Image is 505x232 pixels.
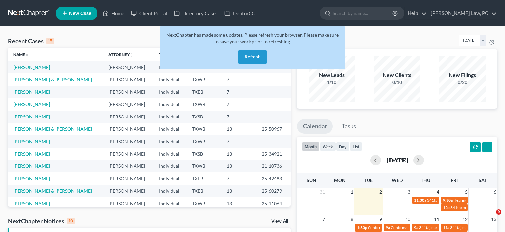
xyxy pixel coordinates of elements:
td: Individual [154,73,187,86]
td: 7 [221,111,257,123]
td: Individual [154,135,187,148]
i: unfold_more [25,53,29,57]
td: TXSB [187,111,221,123]
a: View All [271,219,288,224]
td: 25-50967 [256,123,291,135]
a: Help [405,7,427,19]
a: Nameunfold_more [13,52,29,57]
a: Home [99,7,128,19]
span: 1:30p [357,225,367,230]
span: 31 [319,188,326,196]
button: month [302,142,320,151]
td: 13 [221,185,257,197]
div: New Filings [439,71,486,79]
div: New Leads [309,71,355,79]
a: Directory Cases [171,7,221,19]
a: [PERSON_NAME] [13,163,50,169]
div: 15 [46,38,54,44]
button: week [320,142,336,151]
span: Confirmation Hearing for [PERSON_NAME] [391,225,466,230]
td: [PERSON_NAME] [103,197,154,209]
span: 11 [433,215,440,223]
div: New Clients [374,71,420,79]
td: TXWB [187,197,221,209]
a: [PERSON_NAME] [13,151,50,157]
i: unfold_more [130,53,134,57]
button: list [350,142,362,151]
a: Client Portal [128,7,171,19]
span: 6 [493,188,497,196]
span: Wed [392,177,403,183]
td: 7 [221,172,257,185]
td: 7 [221,86,257,98]
span: 2 [379,188,383,196]
span: Tue [364,177,373,183]
a: [PERSON_NAME] [13,101,50,107]
td: 25-34921 [256,148,291,160]
td: 21-10736 [256,160,291,172]
a: [PERSON_NAME] & [PERSON_NAME] [13,126,92,132]
a: DebtorCC [221,7,258,19]
td: [PERSON_NAME] [103,98,154,111]
span: Fri [451,177,458,183]
input: Search by name... [333,7,393,19]
td: Individual [154,86,187,98]
a: Attorneyunfold_more [108,52,134,57]
a: [PERSON_NAME] [13,114,50,119]
td: Individual [154,172,187,185]
span: NextChapter has made some updates. Please refresh your browser. Please make sure to save your wor... [166,32,339,44]
span: 3 [407,188,411,196]
td: TXEB [187,86,221,98]
div: Recent Cases [8,37,54,45]
button: Refresh [238,50,267,64]
div: 1/10 [309,79,355,86]
span: 12 [462,215,468,223]
a: [PERSON_NAME] [13,64,50,70]
span: Mon [334,177,346,183]
a: [PERSON_NAME] Law, PC [427,7,497,19]
td: TXWB [187,123,221,135]
td: Individual [154,98,187,111]
td: TXWB [187,160,221,172]
span: 9 [496,209,501,215]
td: Individual [154,148,187,160]
td: [PERSON_NAME] [103,123,154,135]
td: [PERSON_NAME] [103,111,154,123]
span: 8 [350,215,354,223]
div: 0/10 [374,79,420,86]
a: [PERSON_NAME] [13,89,50,95]
span: Sun [307,177,316,183]
span: 9a [414,225,418,230]
td: TXWB [187,98,221,111]
span: 9 [379,215,383,223]
td: [PERSON_NAME] [103,172,154,185]
span: 1 [350,188,354,196]
h2: [DATE] [386,157,408,163]
span: 11:30a [414,198,426,203]
td: 25-42483 [256,172,291,185]
td: 25-60279 [256,185,291,197]
td: 13 [221,148,257,160]
a: Tasks [336,119,362,134]
span: 12p [443,205,450,210]
a: [PERSON_NAME] [13,139,50,144]
td: [PERSON_NAME] [103,61,154,73]
td: [PERSON_NAME] [103,160,154,172]
iframe: Intercom live chat [483,209,498,225]
a: [PERSON_NAME] & [PERSON_NAME] [13,188,92,194]
a: Typeunfold_more [159,52,173,57]
div: NextChapter Notices [8,217,75,225]
td: 7 [221,73,257,86]
a: [PERSON_NAME] [13,176,50,181]
td: Individual [154,185,187,197]
td: 7 [221,98,257,111]
td: Individual [154,61,187,73]
span: 4 [436,188,440,196]
span: Sat [479,177,487,183]
span: 9:30a [443,198,453,203]
td: 25-11064 [256,197,291,209]
span: 10 [405,215,411,223]
td: TXEB [187,185,221,197]
a: Calendar [297,119,333,134]
span: Confirmation Hearing for [PERSON_NAME] [368,225,444,230]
